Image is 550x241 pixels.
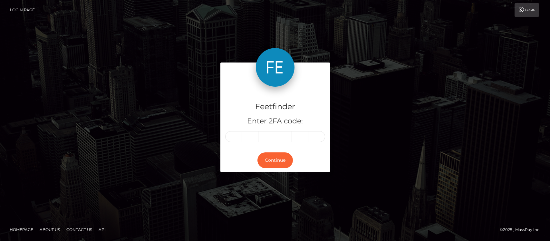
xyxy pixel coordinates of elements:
a: API [96,225,108,235]
a: Contact Us [64,225,95,235]
button: Continue [257,152,293,168]
div: © 2025 , MassPay Inc. [500,226,545,233]
a: Login Page [10,3,35,17]
a: About Us [37,225,63,235]
a: Login [515,3,539,17]
img: Feetfinder [256,48,294,87]
h5: Enter 2FA code: [225,116,325,126]
h4: Feetfinder [225,101,325,112]
a: Homepage [7,225,36,235]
